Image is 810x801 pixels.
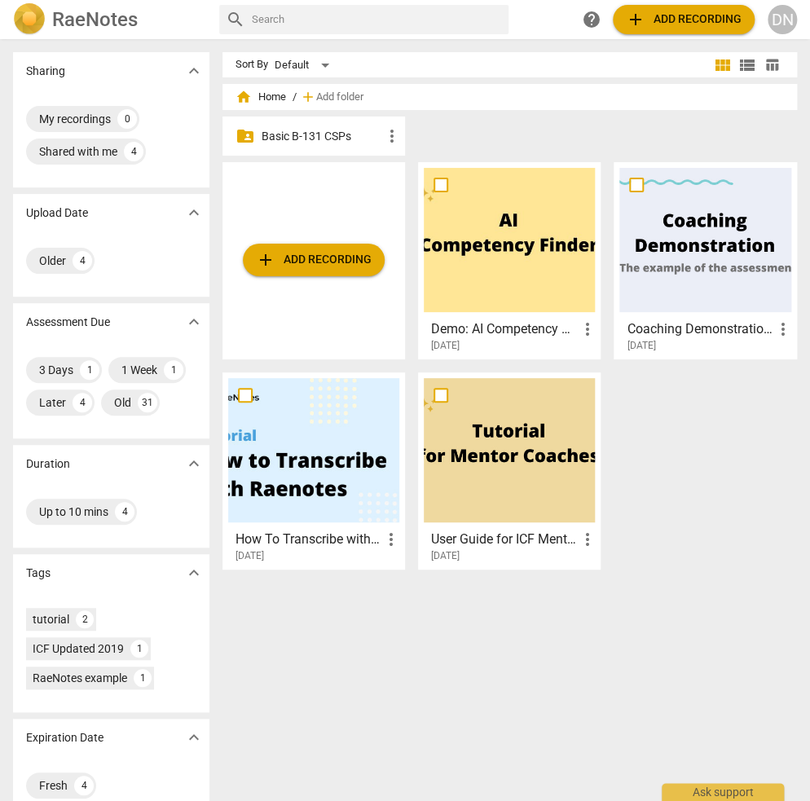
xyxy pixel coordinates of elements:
div: Ask support [662,783,784,801]
span: [DATE] [431,549,460,563]
span: add [256,250,275,270]
p: Tags [26,565,51,582]
button: List view [735,53,759,77]
span: / [293,91,297,103]
button: Show more [182,561,206,585]
div: 0 [117,109,137,129]
span: folder_shared [236,126,255,146]
span: expand_more [184,61,204,81]
span: expand_more [184,454,204,473]
div: 4 [124,142,143,161]
div: 4 [73,251,92,271]
span: Add recording [256,250,372,270]
button: Show more [182,725,206,750]
div: Old [114,394,131,411]
div: 2 [76,610,94,628]
button: Show more [182,451,206,476]
p: Sharing [26,63,65,80]
h3: How To Transcribe with RaeNotes [236,530,381,549]
span: expand_more [184,203,204,222]
span: Home [236,89,286,105]
span: more_vert [577,530,596,549]
div: 1 Week [121,362,157,378]
h2: RaeNotes [52,8,138,31]
p: Basic B-131 CSPs [262,128,382,145]
a: Coaching Demonstration (Example)[DATE] [619,168,790,352]
span: help [582,10,601,29]
button: DN [768,5,797,34]
p: Expiration Date [26,729,103,746]
div: 4 [73,393,92,412]
h3: Demo: AI Competency Finder [431,319,577,339]
span: expand_more [184,312,204,332]
span: home [236,89,252,105]
a: User Guide for ICF Mentor Coaches[DATE] [424,378,595,562]
h3: Coaching Demonstration (Example) [627,319,773,339]
span: expand_more [184,563,204,583]
div: Default [275,52,335,78]
button: Upload [243,244,385,276]
div: 3 Days [39,362,73,378]
span: Add recording [626,10,742,29]
div: Up to 10 mins [39,504,108,520]
div: Sort By [236,59,268,71]
button: Show more [182,310,206,334]
p: Upload Date [26,205,88,222]
div: 31 [138,393,157,412]
span: more_vert [382,126,402,146]
span: add [300,89,316,105]
div: ICF Updated 2019 [33,640,124,657]
a: LogoRaeNotes [13,3,206,36]
span: Add folder [316,91,363,103]
button: Show more [182,59,206,83]
h3: User Guide for ICF Mentor Coaches [431,530,577,549]
div: Fresh [39,777,68,794]
span: search [226,10,245,29]
a: How To Transcribe with [PERSON_NAME][DATE] [228,378,399,562]
span: [DATE] [236,549,264,563]
button: Show more [182,200,206,225]
span: table_chart [764,57,780,73]
div: RaeNotes example [33,670,127,686]
span: view_list [737,55,757,75]
button: Tile view [711,53,735,77]
div: Shared with me [39,143,117,160]
p: Assessment Due [26,314,110,331]
a: Demo: AI Competency Finder[DATE] [424,168,595,352]
p: Duration [26,456,70,473]
div: 1 [130,640,148,658]
span: [DATE] [627,339,655,353]
span: more_vert [773,319,793,339]
div: My recordings [39,111,111,127]
button: Upload [613,5,755,34]
div: Older [39,253,66,269]
div: Later [39,394,66,411]
a: Help [577,5,606,34]
div: 1 [134,669,152,687]
div: 1 [80,360,99,380]
span: more_vert [381,530,401,549]
div: tutorial [33,611,69,627]
span: [DATE] [431,339,460,353]
span: add [626,10,645,29]
span: expand_more [184,728,204,747]
input: Search [252,7,503,33]
span: more_vert [577,319,596,339]
div: 4 [74,776,94,795]
span: view_module [713,55,733,75]
button: Table view [759,53,784,77]
div: 1 [164,360,183,380]
div: 4 [115,502,134,522]
img: Logo [13,3,46,36]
